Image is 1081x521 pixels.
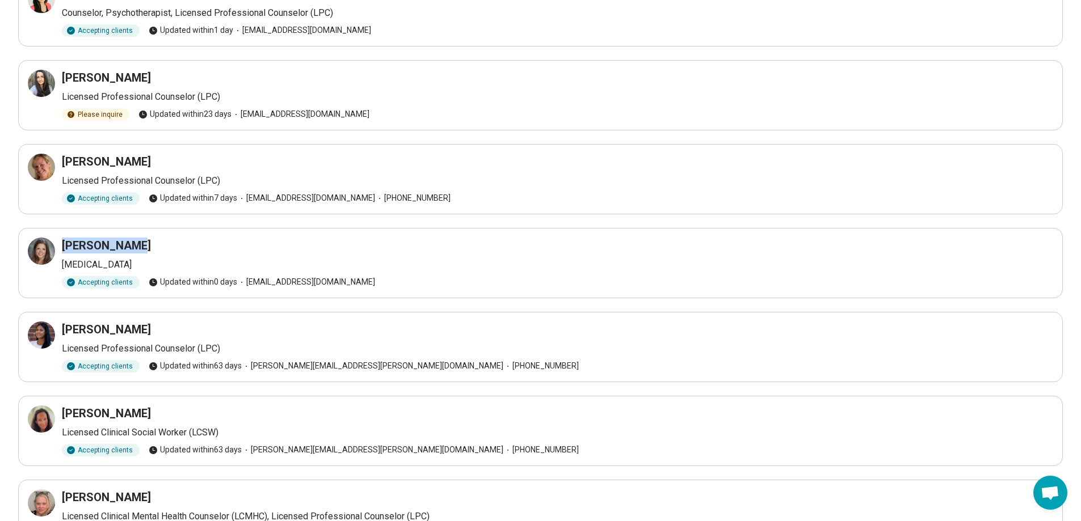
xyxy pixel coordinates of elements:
p: Licensed Professional Counselor (LPC) [62,174,1053,188]
span: Updated within 1 day [149,24,233,36]
div: Accepting clients [62,276,140,289]
p: Counselor, Psychotherapist, Licensed Professional Counselor (LPC) [62,6,1053,20]
span: [PHONE_NUMBER] [503,444,579,456]
div: Open chat [1033,476,1067,510]
h3: [PERSON_NAME] [62,405,151,421]
p: Licensed Professional Counselor (LPC) [62,90,1053,104]
span: [PHONE_NUMBER] [375,192,451,204]
p: Licensed Professional Counselor (LPC) [62,342,1053,355]
span: Updated within 7 days [149,192,237,204]
p: [MEDICAL_DATA] [62,258,1053,272]
h3: [PERSON_NAME] [62,70,151,86]
div: Accepting clients [62,444,140,456]
span: [PERSON_NAME][EMAIL_ADDRESS][PERSON_NAME][DOMAIN_NAME] [242,360,503,372]
span: [PERSON_NAME][EMAIL_ADDRESS][PERSON_NAME][DOMAIN_NAME] [242,444,503,456]
div: Accepting clients [62,192,140,205]
h3: [PERSON_NAME] [62,154,151,170]
span: Updated within 23 days [138,108,232,120]
span: [EMAIL_ADDRESS][DOMAIN_NAME] [232,108,369,120]
span: [EMAIL_ADDRESS][DOMAIN_NAME] [237,192,375,204]
h3: [PERSON_NAME] [62,321,151,337]
span: Updated within 63 days [149,360,242,372]
div: Accepting clients [62,360,140,372]
h3: [PERSON_NAME] [62,238,151,253]
div: Please inquire [62,108,129,121]
span: Updated within 63 days [149,444,242,456]
p: Licensed Clinical Social Worker (LCSW) [62,426,1053,439]
span: [PHONE_NUMBER] [503,360,579,372]
h3: [PERSON_NAME] [62,489,151,505]
span: Updated within 0 days [149,276,237,288]
span: [EMAIL_ADDRESS][DOMAIN_NAME] [233,24,371,36]
span: [EMAIL_ADDRESS][DOMAIN_NAME] [237,276,375,288]
div: Accepting clients [62,24,140,37]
